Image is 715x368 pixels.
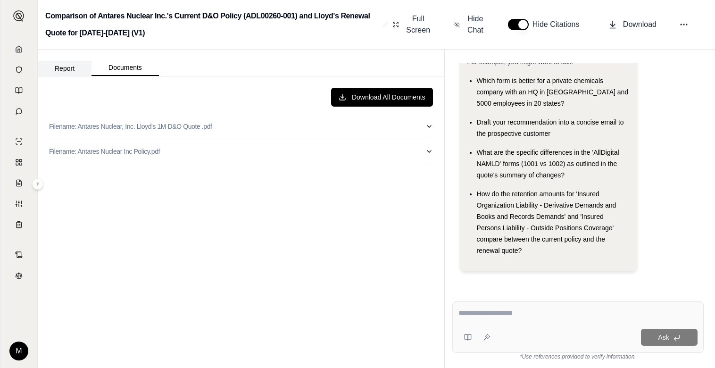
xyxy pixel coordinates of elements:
[6,153,32,172] a: Policy Comparisons
[450,9,489,40] button: Hide Chat
[91,60,159,76] button: Documents
[623,19,657,30] span: Download
[477,77,629,107] span: Which form is better for a private chemicals company with an HQ in [GEOGRAPHIC_DATA] and 5000 emp...
[9,342,28,360] div: M
[389,9,435,40] button: Full Screen
[658,334,669,341] span: Ask
[6,132,32,151] a: Single Policy
[49,114,433,139] button: Filename: Antares Nuclear, Inc. Lloyd's 1M D&O Quote .pdf
[49,139,433,164] button: Filename: Antares Nuclear Inc Policy.pdf
[477,190,616,254] span: How do the retention amounts for 'Insured Organization Liability - Derivative Demands and Books a...
[604,15,660,34] button: Download
[6,194,32,213] a: Custom Report
[38,61,91,76] button: Report
[6,60,32,79] a: Documents Vault
[45,8,379,42] h2: Comparison of Antares Nuclear Inc.'s Current D&O Policy (ADL00260-001) and Lloyd's Renewal Quote ...
[6,174,32,192] a: Claim Coverage
[6,81,32,100] a: Prompt Library
[466,13,485,36] span: Hide Chat
[9,7,28,25] button: Expand sidebar
[32,178,43,190] button: Expand sidebar
[6,266,32,285] a: Legal Search Engine
[6,245,32,264] a: Contract Analysis
[452,353,704,360] div: *Use references provided to verify information.
[6,102,32,121] a: Chat
[331,88,433,107] button: Download All Documents
[405,13,432,36] span: Full Screen
[6,215,32,234] a: Coverage Table
[49,147,160,156] p: Filename: Antares Nuclear Inc Policy.pdf
[641,329,698,346] button: Ask
[477,118,624,137] span: Draft your recommendation into a concise email to the prospective customer
[532,19,585,30] span: Hide Citations
[6,40,32,59] a: Home
[477,149,619,179] span: What are the specific differences in the 'AllDigital NAMLD' forms (1001 vs 1002) as outlined in t...
[13,10,25,22] img: Expand sidebar
[49,122,212,131] p: Filename: Antares Nuclear, Inc. Lloyd's 1M D&O Quote .pdf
